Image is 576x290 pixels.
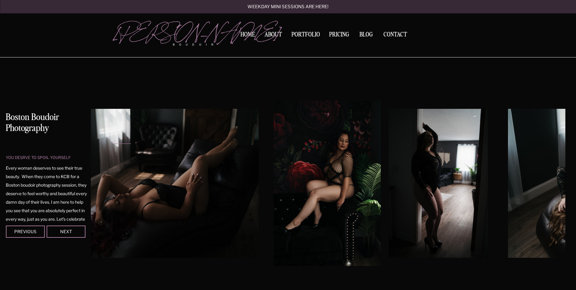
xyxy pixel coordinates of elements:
[48,230,84,233] div: Next
[173,43,223,47] p: boudoir
[6,155,80,160] p: you desrve to spoil yourself
[328,32,351,40] a: Pricing
[357,32,376,37] a: BLOG
[274,101,381,266] img: A woman in black mesh lingerie sits on the edge of a couch gazing down her shoulder in front of a...
[6,112,87,136] h1: Boston Boudoir Photography
[289,32,322,40] a: Portfolio
[36,109,259,258] img: Woman in black lingerie on a chaise lounge poses for a Boston boudoir photography session
[231,5,345,10] a: Weekday mini sessions are here!
[6,164,87,216] p: Every woman deserves to see their true beauty. When they come to KCB for a Boston boudoir photogr...
[381,32,410,38] a: Contact
[114,22,223,40] a: [PERSON_NAME]
[7,230,43,233] div: Previous
[389,109,488,258] img: Woman wearing black lingerie standing in a door frame while posing for a Luxury Boston Boudoir Se...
